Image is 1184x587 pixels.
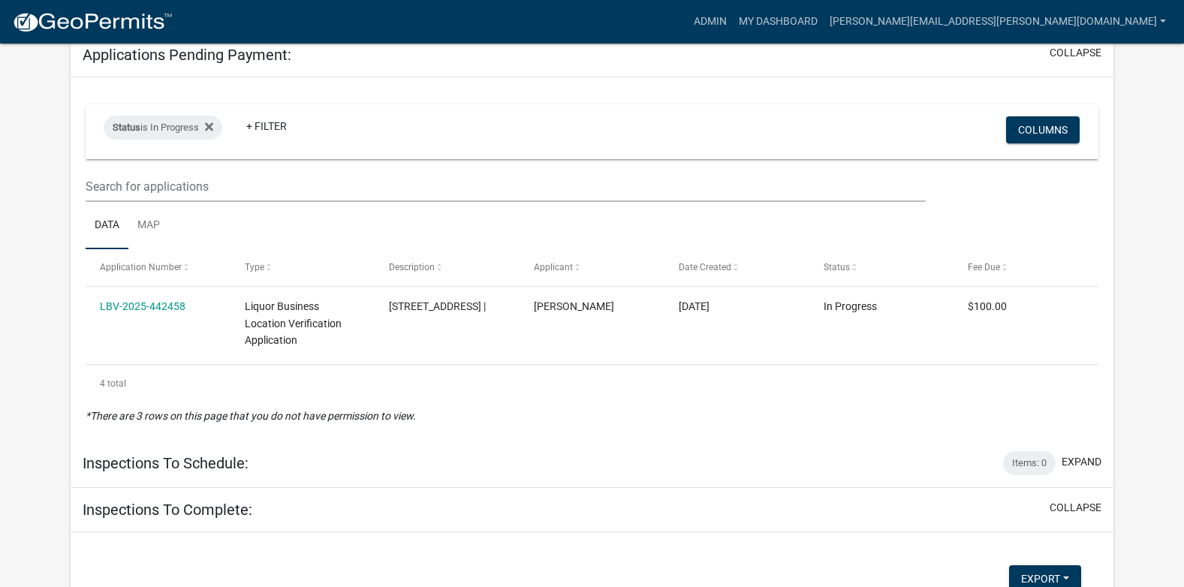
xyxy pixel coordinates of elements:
span: $100.00 [968,300,1007,312]
span: Shylee Bryanne Harreld-Swan [534,300,614,312]
span: Date Created [679,262,731,272]
i: *There are 3 rows on this page that you do not have permission to view. [86,410,416,422]
a: My Dashboard [733,8,824,36]
span: 06/27/2025 [679,300,709,312]
datatable-header-cell: Applicant [520,249,664,285]
span: Liquor Business Location Verification Application [245,300,342,347]
datatable-header-cell: Application Number [86,249,230,285]
span: Status [113,122,140,133]
span: 7983 E 400 N, Kokomo, IN 46901 | [389,300,486,312]
div: Items: 0 [1003,451,1056,475]
datatable-header-cell: Status [809,249,954,285]
h5: Applications Pending Payment: [83,46,291,64]
a: LBV-2025-442458 [100,300,185,312]
button: Columns [1006,116,1080,143]
div: collapse [71,77,1113,439]
span: Fee Due [968,262,1000,272]
span: Description [389,262,435,272]
a: + Filter [234,113,299,140]
span: Applicant [534,262,573,272]
button: collapse [1050,500,1101,516]
h5: Inspections To Schedule: [83,454,249,472]
span: Status [824,262,850,272]
div: 4 total [86,365,1098,402]
span: Type [245,262,264,272]
datatable-header-cell: Fee Due [954,249,1098,285]
datatable-header-cell: Date Created [664,249,809,285]
a: Data [86,202,128,250]
a: [PERSON_NAME][EMAIL_ADDRESS][PERSON_NAME][DOMAIN_NAME] [824,8,1172,36]
span: In Progress [824,300,877,312]
datatable-header-cell: Description [375,249,520,285]
input: Search for applications [86,171,926,202]
button: expand [1062,454,1101,470]
button: collapse [1050,45,1101,61]
h5: Inspections To Complete: [83,501,252,519]
div: is In Progress [104,116,222,140]
a: Admin [688,8,733,36]
span: Application Number [100,262,182,272]
a: Map [128,202,169,250]
datatable-header-cell: Type [230,249,375,285]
